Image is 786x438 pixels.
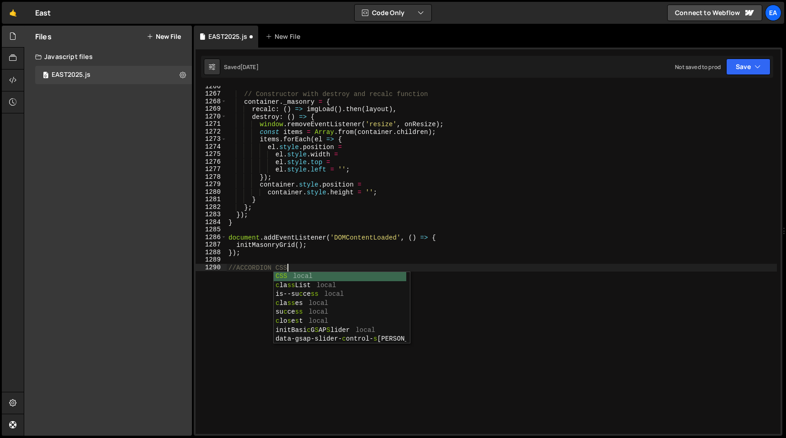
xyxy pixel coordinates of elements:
div: 1282 [196,203,227,211]
div: 1278 [196,173,227,181]
span: 0 [43,72,48,80]
div: 1277 [196,166,227,173]
div: 1284 [196,219,227,226]
div: 1279 [196,181,227,188]
button: Code Only [355,5,431,21]
div: 1288 [196,249,227,256]
div: 1268 [196,98,227,106]
div: New File [266,32,304,41]
div: 1289 [196,256,227,264]
div: 1280 [196,188,227,196]
div: 1276 [196,158,227,166]
div: 1272 [196,128,227,136]
div: 16599/45142.js [35,66,192,84]
div: 1283 [196,211,227,219]
div: [DATE] [240,63,259,71]
div: 1267 [196,90,227,98]
div: EAST2025.js [52,71,90,79]
div: 1290 [196,264,227,272]
div: Saved [224,63,259,71]
div: 1286 [196,234,227,241]
a: Connect to Webflow [667,5,762,21]
button: Save [726,59,770,75]
a: 🤙 [2,2,24,24]
div: 1281 [196,196,227,203]
div: 1285 [196,226,227,234]
div: 1271 [196,120,227,128]
div: Javascript files [24,48,192,66]
div: 1274 [196,143,227,151]
div: 1273 [196,135,227,143]
a: Ea [765,5,781,21]
div: 1287 [196,241,227,249]
div: EAST2025.js [208,32,247,41]
div: 1270 [196,113,227,121]
div: Not saved to prod [675,63,721,71]
button: New File [147,33,181,40]
div: 1269 [196,105,227,113]
div: 1275 [196,150,227,158]
h2: Files [35,32,52,42]
div: 1266 [196,83,227,91]
div: East [35,7,51,18]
